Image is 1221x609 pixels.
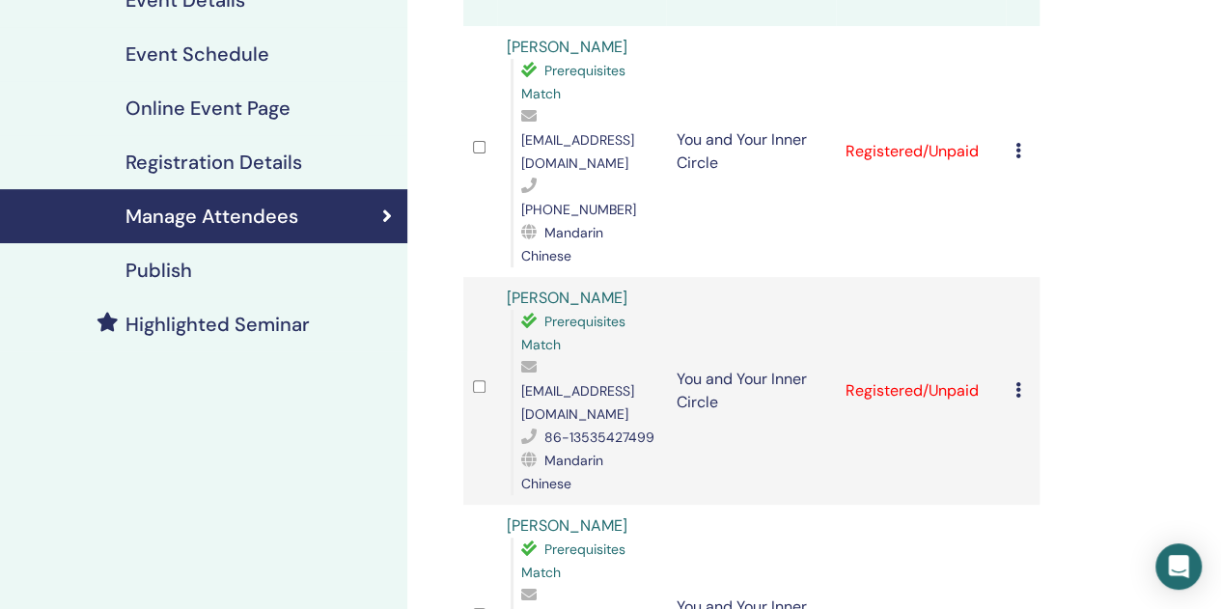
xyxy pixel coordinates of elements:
[666,277,836,505] td: You and Your Inner Circle
[125,151,302,174] h4: Registration Details
[507,515,627,536] a: [PERSON_NAME]
[521,62,625,102] span: Prerequisites Match
[507,288,627,308] a: [PERSON_NAME]
[521,540,625,581] span: Prerequisites Match
[125,42,269,66] h4: Event Schedule
[521,313,625,353] span: Prerequisites Match
[521,224,603,264] span: Mandarin Chinese
[125,313,310,336] h4: Highlighted Seminar
[507,37,627,57] a: [PERSON_NAME]
[125,97,291,120] h4: Online Event Page
[666,26,836,277] td: You and Your Inner Circle
[521,452,603,492] span: Mandarin Chinese
[125,259,192,282] h4: Publish
[1155,543,1202,590] div: Open Intercom Messenger
[521,382,634,423] span: [EMAIL_ADDRESS][DOMAIN_NAME]
[544,429,654,446] span: 86-13535427499
[521,201,636,218] span: [PHONE_NUMBER]
[521,131,634,172] span: [EMAIL_ADDRESS][DOMAIN_NAME]
[125,205,298,228] h4: Manage Attendees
